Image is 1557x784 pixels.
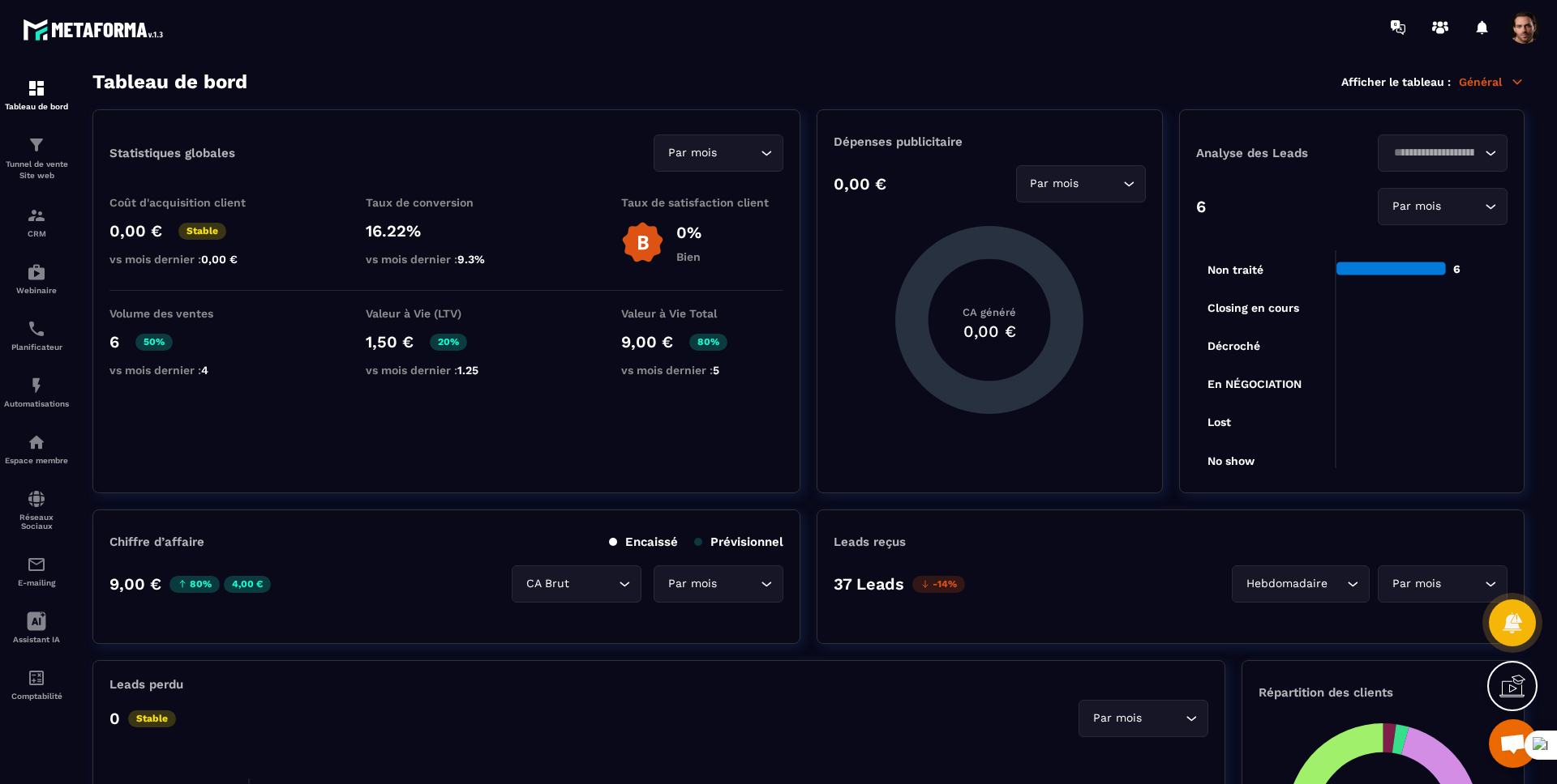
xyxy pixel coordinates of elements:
[1207,339,1260,352] tspan: Décroché
[621,221,664,264] img: b-badge-o.b3b20ee6.svg
[4,692,69,701] p: Comptabilité
[366,196,528,209] p: Taux de conversion
[1016,165,1146,202] div: Search for option
[4,194,69,250] a: formationformationCRM
[1232,565,1370,603] div: Search for option
[178,223,226,240] p: Stable
[109,221,162,241] p: 0,00 €
[621,332,673,352] p: 9,00 €
[27,376,46,395] img: automations
[1242,575,1331,593] span: Hebdomadaire
[4,599,69,656] a: Assistant IA
[27,262,46,282] img: automations
[201,364,208,377] span: 4
[720,144,757,162] input: Search for option
[573,575,615,593] input: Search for option
[4,364,69,420] a: automationsautomationsAutomatisations
[109,307,272,320] p: Volume des ventes
[4,543,69,599] a: emailemailE-mailing
[1378,188,1508,225] div: Search for option
[4,159,69,181] p: Tunnel de vente Site web
[4,420,69,477] a: automationsautomationsEspace membre
[609,535,678,549] p: Encaissé
[1207,263,1263,276] tspan: Non traité
[834,174,886,194] p: 0,00 €
[4,286,69,295] p: Webinaire
[4,477,69,543] a: social-networksocial-networkRéseaux Sociaux
[664,575,720,593] span: Par mois
[27,206,46,225] img: formation
[694,535,783,549] p: Prévisionnel
[109,574,161,594] p: 9,00 €
[1459,75,1525,89] p: Général
[4,578,69,587] p: E-mailing
[1388,575,1444,593] span: Par mois
[27,135,46,155] img: formation
[1388,198,1444,215] span: Par mois
[1341,75,1451,88] p: Afficher le tableau :
[4,399,69,408] p: Automatisations
[654,565,783,603] div: Search for option
[1444,575,1481,593] input: Search for option
[512,565,641,603] div: Search for option
[1489,719,1538,768] div: Mở cuộc trò chuyện
[4,343,69,352] p: Planificateur
[4,229,69,238] p: CRM
[109,535,204,549] p: Chiffre d’affaire
[1331,575,1343,593] input: Search for option
[4,656,69,713] a: accountantaccountantComptabilité
[457,253,485,266] span: 9.3%
[1207,377,1302,390] tspan: En NÉGOCIATION
[834,535,906,549] p: Leads reçus
[92,70,247,93] h3: Tableau de bord
[366,332,414,352] p: 1,50 €
[1444,198,1481,215] input: Search for option
[109,709,120,728] p: 0
[109,677,183,692] p: Leads perdu
[4,307,69,364] a: schedulerschedulerPlanificateur
[4,102,69,111] p: Tableau de bord
[109,146,235,160] p: Statistiques globales
[430,334,467,351] p: 20%
[4,635,69,644] p: Assistant IA
[27,555,46,574] img: email
[366,307,528,320] p: Valeur à Vie (LTV)
[366,364,528,377] p: vs mois dernier :
[621,196,783,209] p: Taux de satisfaction client
[1083,175,1119,193] input: Search for option
[676,223,701,242] p: 0%
[1196,197,1206,216] p: 6
[4,513,69,530] p: Réseaux Sociaux
[169,576,220,593] p: 80%
[109,332,119,352] p: 6
[4,456,69,465] p: Espace membre
[522,575,573,593] span: CA Brut
[27,79,46,98] img: formation
[912,576,965,593] p: -14%
[689,334,727,351] p: 80%
[4,250,69,307] a: automationsautomationsWebinaire
[366,253,528,266] p: vs mois dernier :
[4,66,69,123] a: formationformationTableau de bord
[109,253,272,266] p: vs mois dernier :
[23,15,169,45] img: logo
[201,253,238,266] span: 0,00 €
[713,364,719,377] span: 5
[834,134,1145,149] p: Dépenses publicitaire
[1145,709,1182,727] input: Search for option
[135,334,173,351] p: 50%
[834,574,904,594] p: 37 Leads
[1196,146,1352,160] p: Analyse des Leads
[4,123,69,194] a: formationformationTunnel de vente Site web
[457,364,478,377] span: 1.25
[1378,134,1508,172] div: Search for option
[27,668,46,688] img: accountant
[720,575,757,593] input: Search for option
[1207,415,1231,428] tspan: Lost
[1207,454,1255,467] tspan: No show
[109,364,272,377] p: vs mois dernier :
[654,134,783,172] div: Search for option
[27,489,46,509] img: social-network
[366,221,528,241] p: 16.22%
[676,250,701,263] p: Bien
